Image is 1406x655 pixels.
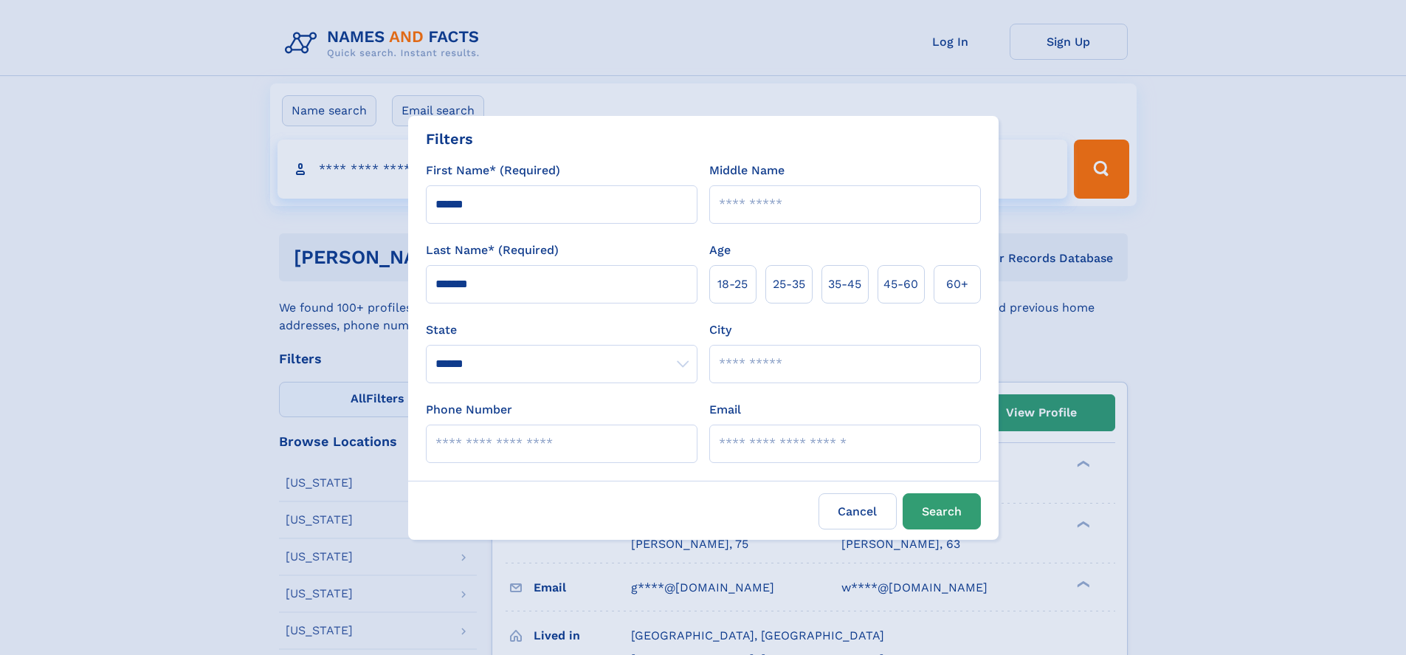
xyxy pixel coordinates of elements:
[426,128,473,150] div: Filters
[709,162,785,179] label: Middle Name
[709,241,731,259] label: Age
[819,493,897,529] label: Cancel
[426,401,512,419] label: Phone Number
[709,401,741,419] label: Email
[426,321,697,339] label: State
[903,493,981,529] button: Search
[828,275,861,293] span: 35‑45
[883,275,918,293] span: 45‑60
[946,275,968,293] span: 60+
[426,241,559,259] label: Last Name* (Required)
[709,321,731,339] label: City
[773,275,805,293] span: 25‑35
[717,275,748,293] span: 18‑25
[426,162,560,179] label: First Name* (Required)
